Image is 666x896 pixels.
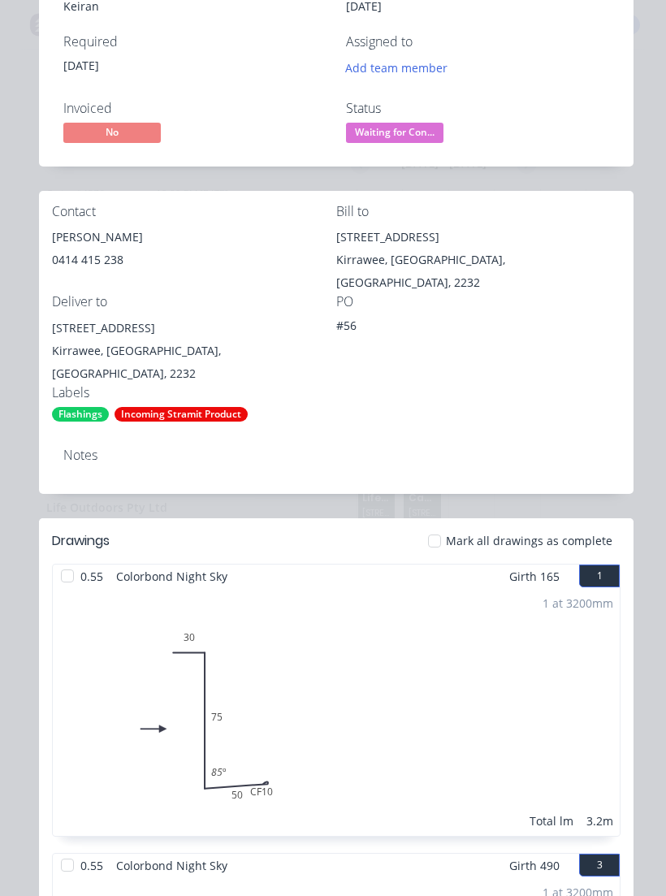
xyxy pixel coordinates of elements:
span: 0.55 [74,565,110,588]
div: 1 at 3200mm [543,595,613,612]
div: [STREET_ADDRESS]Kirrawee, [GEOGRAPHIC_DATA], [GEOGRAPHIC_DATA], 2232 [336,226,621,294]
div: Status [346,101,609,116]
span: 0.55 [74,854,110,877]
div: Flashings [52,407,109,422]
span: Colorbond Night Sky [110,565,234,588]
div: [STREET_ADDRESS] [52,317,336,340]
div: Notes [63,448,609,463]
div: Total lm [530,812,573,829]
div: Drawings [52,531,110,551]
div: Required [63,34,327,50]
div: [STREET_ADDRESS]Kirrawee, [GEOGRAPHIC_DATA], [GEOGRAPHIC_DATA], 2232 [52,317,336,385]
div: 3.2m [586,812,613,829]
span: Girth 490 [509,854,560,877]
div: Assigned to [346,34,609,50]
div: Labels [52,385,336,400]
div: [PERSON_NAME] [52,226,336,249]
button: Waiting for Con... [346,123,443,147]
button: Add team member [346,57,456,79]
div: Contact [52,204,336,219]
button: Add team member [337,57,456,79]
span: [DATE] [63,58,99,73]
span: Waiting for Con... [346,123,443,143]
div: Incoming Stramit Product [115,407,248,422]
button: 3 [579,854,620,877]
span: No [63,123,161,143]
div: PO [336,294,621,309]
div: [STREET_ADDRESS] [336,226,621,249]
div: Kirrawee, [GEOGRAPHIC_DATA], [GEOGRAPHIC_DATA], 2232 [336,249,621,294]
div: Kirrawee, [GEOGRAPHIC_DATA], [GEOGRAPHIC_DATA], 2232 [52,340,336,385]
div: 0414 415 238 [52,249,336,271]
div: Bill to [336,204,621,219]
div: #56 [336,317,539,340]
div: [PERSON_NAME]0414 415 238 [52,226,336,278]
div: Invoiced [63,101,327,116]
span: Girth 165 [509,565,560,588]
div: Deliver to [52,294,336,309]
span: Colorbond Night Sky [110,854,234,877]
button: 1 [579,565,620,587]
span: Mark all drawings as complete [446,532,612,549]
div: 03075CF105085º1 at 3200mmTotal lm3.2m [53,588,620,836]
